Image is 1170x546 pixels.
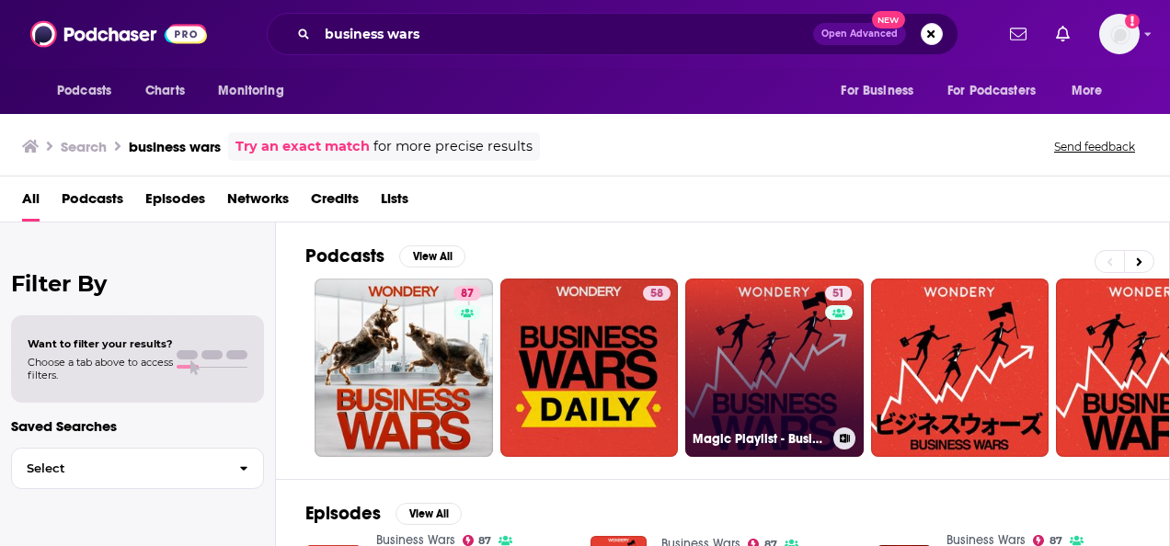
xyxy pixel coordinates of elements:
[381,184,408,222] a: Lists
[828,74,936,108] button: open menu
[305,245,384,267] h2: Podcasts
[145,184,205,222] a: Episodes
[650,285,663,303] span: 58
[267,13,958,55] div: Search podcasts, credits, & more...
[235,136,370,157] a: Try an exact match
[12,462,224,474] span: Select
[28,337,173,350] span: Want to filter your results?
[685,279,864,457] a: 51Magic Playlist - Business Wars
[396,503,462,525] button: View All
[1033,535,1062,546] a: 87
[821,29,898,39] span: Open Advanced
[841,78,913,104] span: For Business
[218,78,283,104] span: Monitoring
[305,502,381,525] h2: Episodes
[1099,14,1140,54] img: User Profile
[317,19,813,49] input: Search podcasts, credits, & more...
[22,184,40,222] a: All
[205,74,307,108] button: open menu
[373,136,533,157] span: for more precise results
[1099,14,1140,54] span: Logged in as xan.giglio
[1049,139,1141,154] button: Send feedback
[947,78,1036,104] span: For Podcasters
[1099,14,1140,54] button: Show profile menu
[478,537,491,545] span: 87
[311,184,359,222] a: Credits
[28,356,173,381] span: Choose a tab above to access filters.
[227,184,289,222] a: Networks
[11,448,264,489] button: Select
[463,535,492,546] a: 87
[453,286,481,301] a: 87
[500,279,679,457] a: 58
[305,245,465,267] a: PodcastsView All
[872,11,905,28] span: New
[832,285,844,303] span: 51
[643,286,671,301] a: 58
[11,417,264,435] p: Saved Searches
[1003,18,1034,50] a: Show notifications dropdown
[315,279,493,457] a: 87
[1050,537,1062,545] span: 87
[57,78,111,104] span: Podcasts
[825,286,852,301] a: 51
[62,184,123,222] a: Podcasts
[1072,78,1103,104] span: More
[44,74,135,108] button: open menu
[813,23,906,45] button: Open AdvancedNew
[30,17,207,51] img: Podchaser - Follow, Share and Rate Podcasts
[693,431,826,447] h3: Magic Playlist - Business Wars
[61,138,107,155] h3: Search
[133,74,196,108] a: Charts
[305,502,462,525] a: EpisodesView All
[1125,14,1140,28] svg: Add a profile image
[145,78,185,104] span: Charts
[1049,18,1077,50] a: Show notifications dropdown
[129,138,221,155] h3: business wars
[935,74,1062,108] button: open menu
[11,270,264,297] h2: Filter By
[461,285,474,303] span: 87
[1059,74,1126,108] button: open menu
[399,245,465,267] button: View All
